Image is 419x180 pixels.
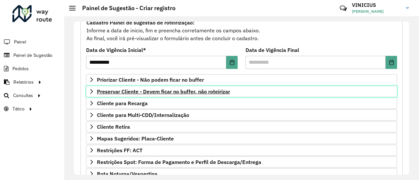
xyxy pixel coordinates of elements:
a: Rota Noturna/Vespertina [86,168,397,179]
a: Preservar Cliente - Devem ficar no buffer, não roteirizar [86,86,397,97]
span: Priorizar Cliente - Não podem ficar no buffer [97,77,204,82]
a: Restrições FF: ACT [86,145,397,156]
span: Rota Noturna/Vespertina [97,171,157,176]
label: Data de Vigência Inicial [86,46,146,54]
h3: VINICIUS [352,2,401,8]
span: Restrições Spot: Forma de Pagamento e Perfil de Descarga/Entrega [97,159,261,165]
button: Choose Date [226,56,238,69]
strong: Cadastro Painel de sugestão de roteirização: [86,19,194,26]
span: Pedidos [12,65,29,72]
a: Cliente para Recarga [86,98,397,109]
span: [PERSON_NAME] [352,8,401,14]
a: Cliente para Multi-CDD/Internalização [86,109,397,121]
button: Choose Date [386,56,397,69]
a: Priorizar Cliente - Não podem ficar no buffer [86,74,397,85]
span: Mapas Sugeridos: Placa-Cliente [97,136,174,141]
div: Informe a data de inicio, fim e preencha corretamente os campos abaixo. Ao final, você irá pré-vi... [86,18,397,42]
span: Preservar Cliente - Devem ficar no buffer, não roteirizar [97,89,230,94]
span: Cliente para Multi-CDD/Internalização [97,112,189,118]
a: Contato Rápido [336,1,350,15]
label: Data de Vigência Final [246,46,299,54]
span: Cliente Retira [97,124,130,129]
a: Cliente Retira [86,121,397,132]
span: Cliente para Recarga [97,101,148,106]
h2: Painel de Sugestão - Criar registro [76,5,175,12]
span: Restrições FF: ACT [97,148,142,153]
span: Tático [12,106,25,112]
a: Restrições Spot: Forma de Pagamento e Perfil de Descarga/Entrega [86,156,397,168]
span: Relatórios [13,79,34,86]
a: Mapas Sugeridos: Placa-Cliente [86,133,397,144]
span: Painel de Sugestão [13,52,52,59]
span: Consultas [13,92,33,99]
span: Painel [14,39,26,45]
